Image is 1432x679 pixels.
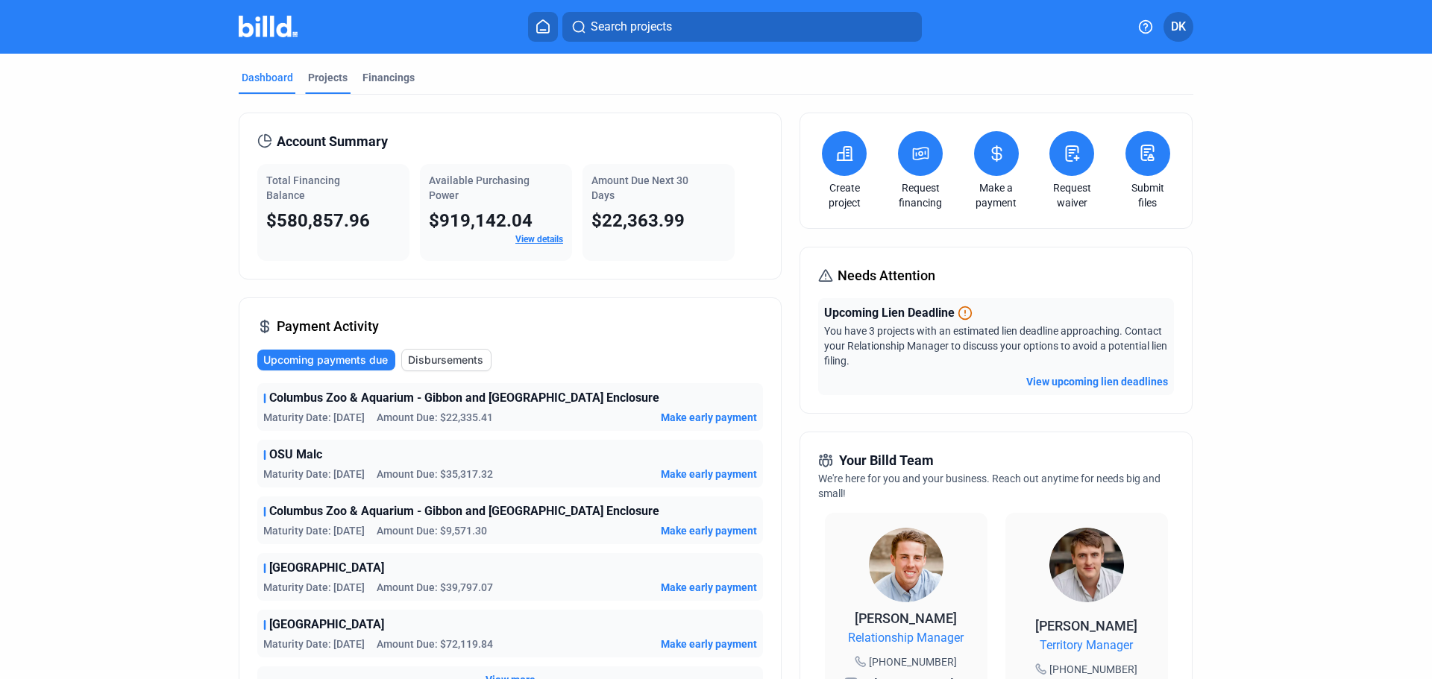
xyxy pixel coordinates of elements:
[1171,18,1186,36] span: DK
[855,610,957,626] span: [PERSON_NAME]
[429,174,530,201] span: Available Purchasing Power
[591,210,685,231] span: $22,363.99
[266,210,370,231] span: $580,857.96
[377,580,493,595] span: Amount Due: $39,797.07
[1035,618,1137,634] span: [PERSON_NAME]
[824,325,1167,367] span: You have 3 projects with an estimated lien deadline approaching. Contact your Relationship Manage...
[661,523,757,538] button: Make early payment
[839,450,934,471] span: Your Billd Team
[1040,637,1133,654] span: Territory Manager
[377,637,493,651] span: Amount Due: $72,119.84
[894,180,946,210] a: Request financing
[263,523,365,538] span: Maturity Date: [DATE]
[263,353,388,367] span: Upcoming payments due
[408,353,483,367] span: Disbursements
[824,304,955,322] span: Upcoming Lien Deadline
[401,349,492,371] button: Disbursements
[1046,180,1098,210] a: Request waiver
[269,559,384,577] span: [GEOGRAPHIC_DATA]
[661,580,757,595] button: Make early payment
[263,580,365,595] span: Maturity Date: [DATE]
[429,210,533,231] span: $919,142.04
[263,467,365,481] span: Maturity Date: [DATE]
[818,473,1161,499] span: We're here for you and your business. Reach out anytime for needs big and small!
[242,70,293,85] div: Dashboard
[266,174,340,201] span: Total Financing Balance
[269,616,384,634] span: [GEOGRAPHIC_DATA]
[869,654,957,669] span: [PHONE_NUMBER]
[269,446,322,464] span: OSU Malc
[661,467,757,481] button: Make early payment
[1163,12,1193,42] button: DK
[562,12,922,42] button: Search projects
[661,410,757,425] button: Make early payment
[1049,528,1124,602] img: Territory Manager
[1026,374,1168,389] button: View upcoming lien deadlines
[970,180,1023,210] a: Make a payment
[269,502,659,520] span: Columbus Zoo & Aquarium - Gibbon and [GEOGRAPHIC_DATA] Enclosure
[515,234,563,244] a: View details
[263,637,365,651] span: Maturity Date: [DATE]
[848,629,964,647] span: Relationship Manager
[277,316,379,337] span: Payment Activity
[838,265,935,286] span: Needs Attention
[263,410,365,425] span: Maturity Date: [DATE]
[269,389,659,407] span: Columbus Zoo & Aquarium - Gibbon and [GEOGRAPHIC_DATA] Enclosure
[869,528,943,602] img: Relationship Manager
[277,131,388,152] span: Account Summary
[308,70,348,85] div: Projects
[257,350,395,370] button: Upcoming payments due
[1049,662,1137,677] span: [PHONE_NUMBER]
[818,180,870,210] a: Create project
[1122,180,1174,210] a: Submit files
[591,174,688,201] span: Amount Due Next 30 Days
[377,523,487,538] span: Amount Due: $9,571.30
[377,467,493,481] span: Amount Due: $35,317.32
[362,70,415,85] div: Financings
[591,18,672,36] span: Search projects
[661,637,757,651] button: Make early payment
[377,410,493,425] span: Amount Due: $22,335.41
[239,16,298,37] img: Billd Company Logo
